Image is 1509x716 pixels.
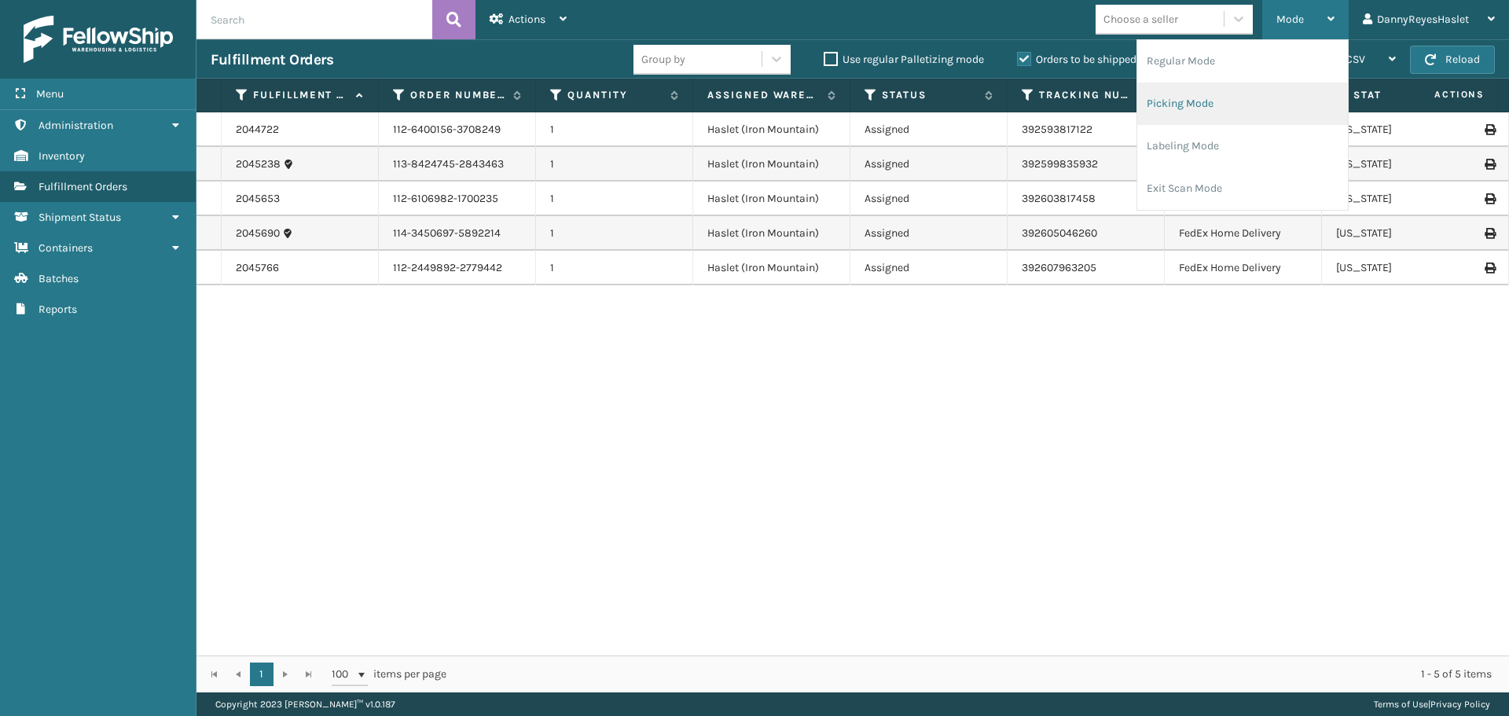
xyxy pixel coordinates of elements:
td: 1 [536,182,693,216]
div: | [1374,692,1490,716]
a: 392603817458 [1022,192,1096,205]
td: 1 [536,112,693,147]
td: 1 [536,147,693,182]
td: [US_STATE] [1322,251,1479,285]
li: Exit Scan Mode [1137,167,1348,210]
a: 2045238 [236,156,281,172]
span: 100 [332,666,355,682]
div: Choose a seller [1103,11,1178,28]
a: 2044722 [236,122,279,138]
td: Assigned [850,112,1008,147]
label: Quantity [567,88,663,102]
i: Print Label [1485,228,1494,239]
span: Fulfillment Orders [39,180,127,193]
td: Haslet (Iron Mountain) [693,251,850,285]
a: 392593817122 [1022,123,1092,136]
img: logo [24,16,173,63]
label: Assigned Warehouse [707,88,820,102]
i: Print Label [1485,159,1494,170]
td: Haslet (Iron Mountain) [693,216,850,251]
td: Assigned [850,216,1008,251]
label: Status [882,88,977,102]
a: 2045690 [236,226,280,241]
td: Haslet (Iron Mountain) [693,182,850,216]
td: [US_STATE] [1322,216,1479,251]
p: Copyright 2023 [PERSON_NAME]™ v 1.0.187 [215,692,395,716]
span: Mode [1276,13,1304,26]
span: Actions [509,13,545,26]
label: Fulfillment Order Id [253,88,348,102]
a: 392599835932 [1022,157,1098,171]
span: items per page [332,663,446,686]
div: Group by [641,51,685,68]
span: Reports [39,303,77,316]
td: 112-6400156-3708249 [379,112,536,147]
td: FedEx Home Delivery [1165,216,1322,251]
a: 2045653 [236,191,280,207]
td: Haslet (Iron Mountain) [693,112,850,147]
li: Picking Mode [1137,83,1348,125]
td: FedEx Home Delivery [1165,251,1322,285]
a: Terms of Use [1374,699,1428,710]
i: Print Label [1485,193,1494,204]
a: 392605046260 [1022,226,1097,240]
span: Batches [39,272,79,285]
label: Orders to be shipped [DATE] [1017,53,1169,66]
span: Menu [36,87,64,101]
label: Use regular Palletizing mode [824,53,984,66]
td: Assigned [850,182,1008,216]
td: Haslet (Iron Mountain) [693,147,850,182]
button: Reload [1410,46,1495,74]
a: 1 [250,663,274,686]
i: Print Label [1485,124,1494,135]
label: Order Number [410,88,505,102]
td: Assigned [850,251,1008,285]
td: 112-2449892-2779442 [379,251,536,285]
a: 392607963205 [1022,261,1096,274]
li: Labeling Mode [1137,125,1348,167]
span: Administration [39,119,113,132]
td: 114-3450697-5892214 [379,216,536,251]
td: 112-6106982-1700235 [379,182,536,216]
div: 1 - 5 of 5 items [468,666,1492,682]
li: Regular Mode [1137,40,1348,83]
a: Privacy Policy [1430,699,1490,710]
td: 113-8424745-2843463 [379,147,536,182]
label: Tracking Number [1039,88,1134,102]
a: 2045766 [236,260,279,276]
label: State [1353,88,1448,102]
span: Shipment Status [39,211,121,224]
span: Actions [1385,82,1494,108]
td: 1 [536,216,693,251]
i: Print Label [1485,263,1494,274]
span: Inventory [39,149,85,163]
span: Containers [39,241,93,255]
td: Assigned [850,147,1008,182]
td: 1 [536,251,693,285]
h3: Fulfillment Orders [211,50,333,69]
